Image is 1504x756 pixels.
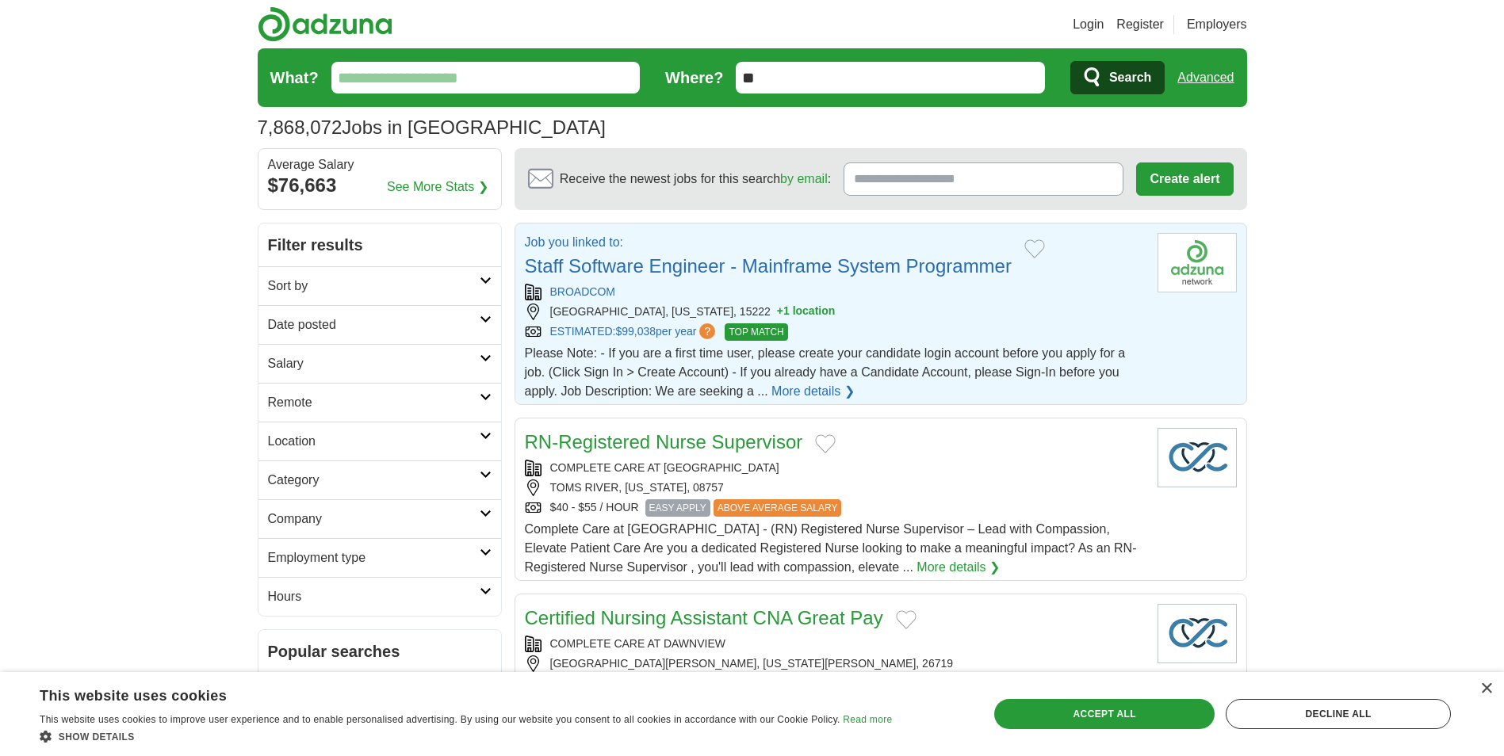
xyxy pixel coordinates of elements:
[387,178,488,197] a: See More Stats ❯
[843,714,892,725] a: Read more, opens a new window
[258,223,501,266] h2: Filter results
[1158,233,1237,292] img: Broadcom logo
[525,255,1012,277] a: Staff Software Engineer - Mainframe System Programmer
[268,587,480,606] h2: Hours
[258,116,606,138] h1: Jobs in [GEOGRAPHIC_DATA]
[258,422,501,460] a: Location
[525,636,1145,652] div: COMPLETE CARE AT DAWNVIEW
[615,325,656,338] span: $99,038
[645,499,710,517] span: EASY APPLY
[525,304,1145,320] div: [GEOGRAPHIC_DATA], [US_STATE], 15222
[1187,15,1247,34] a: Employers
[525,431,803,452] a: RN-Registered Nurse Supervisor
[40,682,852,705] div: This website uses cookies
[714,499,842,517] span: ABOVE AVERAGE SALARY
[725,323,787,341] span: TOP MATCH
[59,731,135,743] span: Show details
[665,66,723,90] label: Where?
[896,610,917,629] button: Add to favorite jobs
[525,607,883,628] a: Certified Nursing Assistant CNA Great Pay
[268,510,480,529] h2: Company
[699,323,715,339] span: ?
[268,354,480,373] h2: Salary
[777,304,783,320] span: +
[258,460,501,499] a: Category
[780,172,828,185] a: by email
[268,393,480,412] h2: Remote
[268,315,480,334] h2: Date posted
[270,66,319,90] label: What?
[258,499,501,538] a: Company
[525,479,1145,496] div: TOMS RIVER, [US_STATE], 08757
[815,434,836,453] button: Add to favorite jobs
[525,346,1126,398] span: Please Note: - If you are a first time user, please create your candidate login account before yo...
[258,383,501,422] a: Remote
[258,113,343,142] span: 7,868,072
[525,655,1145,672] div: [GEOGRAPHIC_DATA][PERSON_NAME], [US_STATE][PERSON_NAME], 26719
[1177,62,1234,94] a: Advanced
[258,6,392,42] img: Adzuna logo
[1073,15,1104,34] a: Login
[258,305,501,344] a: Date posted
[268,158,492,171] div: Average Salary
[560,170,831,189] span: Receive the newest jobs for this search :
[994,699,1215,729] div: Accept all
[268,548,480,567] h2: Employment type
[40,714,840,725] span: This website uses cookies to improve user experience and to enable personalised advertising. By u...
[258,266,501,305] a: Sort by
[258,538,501,577] a: Employment type
[550,323,719,341] a: ESTIMATED:$99,038per year?
[1158,604,1237,663] img: Company logo
[1024,239,1045,258] button: Add to favorite jobs
[525,499,1145,517] div: $40 - $55 / HOUR
[525,460,1145,476] div: COMPLETE CARE AT [GEOGRAPHIC_DATA]
[258,344,501,383] a: Salary
[525,233,1012,252] p: Job you linked to:
[268,432,480,451] h2: Location
[40,728,892,744] div: Show details
[268,640,492,663] h2: Popular searches
[917,558,1000,577] a: More details ❯
[1226,699,1451,729] div: Decline all
[1480,683,1492,695] div: Close
[1116,15,1164,34] a: Register
[268,471,480,490] h2: Category
[550,285,615,298] a: BROADCOM
[525,522,1137,574] span: Complete Care at [GEOGRAPHIC_DATA] - (RN) Registered Nurse Supervisor – Lead with Compassion, Ele...
[1158,428,1237,487] img: Company logo
[268,277,480,296] h2: Sort by
[1136,162,1233,196] button: Create alert
[258,577,501,616] a: Hours
[771,382,855,401] a: More details ❯
[1070,61,1165,94] button: Search
[777,304,836,320] button: +1 location
[1109,62,1151,94] span: Search
[268,171,492,200] div: $76,663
